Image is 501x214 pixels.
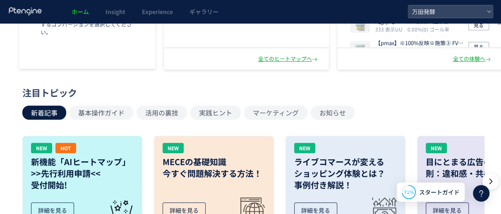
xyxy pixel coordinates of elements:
[163,156,265,179] h3: MECEの基礎知識 今すぐ問題解決する方法！
[70,106,133,120] button: 基本操作ガイド
[29,13,146,36] span: Settingアイコンをクリックして、表示するコンバージョンを選択してください。
[468,42,489,52] button: 見る
[351,20,369,32] img: cc5fd0315ca57ac2f93e3d55489f92541753948196805.jpeg
[474,20,484,30] span: 見る
[474,42,484,52] span: 見る
[137,106,187,120] button: 活用の裏技
[404,188,414,195] span: 71%
[408,26,449,33] i: 0.00%(0) ゴール率
[375,26,406,33] i: 333 表示UU
[190,106,241,120] button: 実践ヒント
[375,39,465,47] p: 【pmax】※100%反映※施策③ FVフル動画化（7/31〜）
[375,47,403,54] i: 54 表示UU
[22,106,66,120] button: 新着記事
[189,7,218,16] span: ギャラリー
[419,188,460,197] span: スタートガイド
[258,55,319,63] div: 全てのヒートマップへ
[468,20,489,30] button: 見る
[453,55,492,63] div: 全ての体験へ
[294,143,315,153] div: NEW
[311,106,355,120] button: お知らせ
[244,106,307,120] button: マーケティング
[31,143,52,153] div: NEW
[31,156,134,191] h3: 新機能「AIヒートマップ」 >>先行利用申請<< 受付開始!
[22,86,495,99] div: 注目トピック
[163,143,184,153] div: NEW
[405,47,446,54] i: 0.00%(0) ゴール率
[105,7,125,16] span: Insight
[410,5,483,18] span: 万田発酵
[426,143,447,153] div: NEW
[142,7,173,16] span: Experience
[55,143,76,153] div: HOT
[351,42,369,53] img: daeddf890122d7e277e08e252f7534b21753948130233.jpeg
[72,7,89,16] span: ホーム
[294,156,397,191] h3: ライブコマースが変える ショッピング体験とは？ 事例付き解説！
